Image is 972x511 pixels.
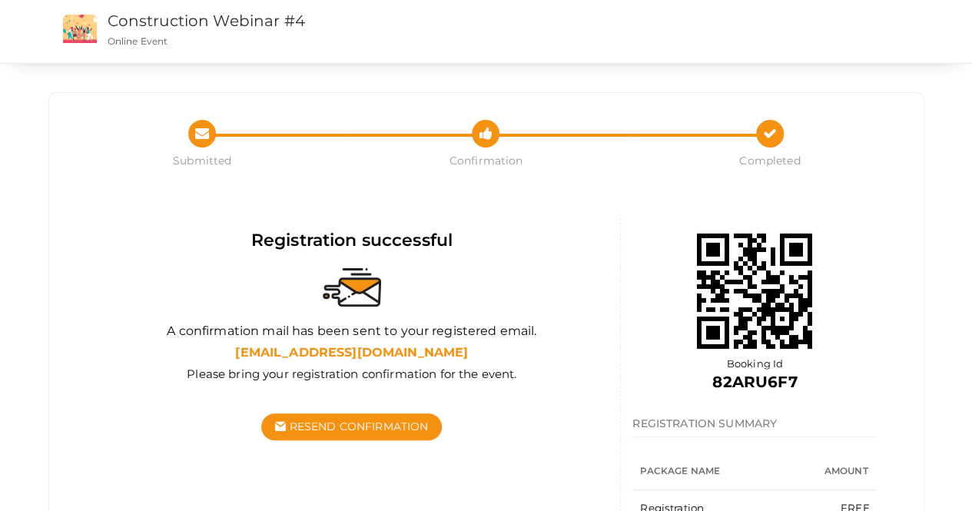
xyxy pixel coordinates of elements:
span: Completed [628,153,911,168]
div: Registration successful [95,228,609,252]
button: Resend Confirmation [261,413,442,440]
span: Resend Confirmation [290,420,429,433]
img: sent-email.svg [323,268,381,307]
label: A confirmation mail has been sent to your registered email. [167,323,536,340]
img: event2.png [63,15,97,43]
span: Submitted [61,153,344,168]
span: Booking Id [727,357,783,370]
b: [EMAIL_ADDRESS][DOMAIN_NAME] [235,345,468,360]
img: 68b0099e46e0fb0001aa549f [678,214,831,368]
a: Construction Webinar #4 [108,12,305,30]
label: Please bring your registration confirmation for the event. [187,366,516,382]
th: Amount [804,453,877,490]
span: Confirmation [344,153,628,168]
th: Package Name [632,453,804,490]
b: 82ARU6F7 [712,373,797,391]
p: Online Event [108,35,594,48]
span: REGISTRATION SUMMARY [632,416,777,430]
